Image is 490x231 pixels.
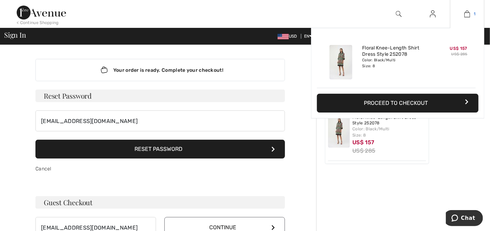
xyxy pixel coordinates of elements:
div: Color: Black/Multi Size: 8 [362,57,431,69]
h3: Reset Password [35,90,285,102]
span: EN [304,34,313,39]
img: My Bag [464,10,470,18]
h3: Guest Checkout [35,196,285,209]
a: Floral Knee-Length Shirt Dress Style 252078 [362,45,431,57]
button: Proceed to Checkout [317,94,479,113]
a: 1 [450,10,484,18]
div: < Continue Shopping [17,20,59,26]
img: US Dollar [278,34,289,39]
img: search the website [396,10,402,18]
img: My Info [430,10,436,18]
input: E-mail [35,110,285,131]
a: Cancel [35,166,51,172]
a: Sign In [424,10,441,18]
img: Floral Knee-Length Shirt Dress Style 252078 [329,45,352,79]
button: Reset Password [35,140,285,159]
span: USD [278,34,300,39]
span: US$ 157 [450,46,467,51]
div: Your order is ready. Complete your checkout! [35,59,285,81]
span: Sign In [4,31,26,38]
span: 1 [474,11,475,17]
s: US$ 285 [451,52,467,56]
img: 1ère Avenue [17,6,66,20]
iframe: Opens a widget where you can chat to one of our agents [446,210,483,228]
